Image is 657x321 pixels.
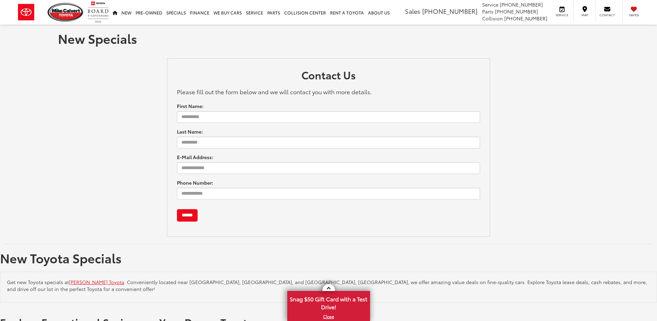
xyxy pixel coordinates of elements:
label: Last Name: [177,128,203,135]
a: [PERSON_NAME] Toyota [69,279,124,285]
h1: New Specials [58,31,599,45]
img: Mike Calvert Toyota [48,3,84,22]
span: Service [482,1,498,8]
span: Parts [482,8,494,15]
label: E-Mail Address: [177,154,213,160]
span: [PHONE_NUMBER] [495,8,538,15]
span: [PHONE_NUMBER] [500,1,543,8]
span: Map [577,13,592,17]
span: Contact [599,13,615,17]
span: [PHONE_NUMBER] [504,15,547,22]
span: Service [554,13,570,17]
p: Get new Toyota specials at . Conveniently located near [GEOGRAPHIC_DATA], [GEOGRAPHIC_DATA], and ... [7,279,650,292]
span: Collision [482,15,503,22]
h2: Contact Us [177,69,480,84]
span: Saved [626,13,641,17]
label: Phone Number: [177,179,213,186]
span: [PHONE_NUMBER] [422,7,477,16]
span: Snag $50 Gift Card with a Test Drive! [288,292,369,313]
span: Sales [405,7,420,16]
p: Please fill out the form below and we will contact you with more details. [177,87,480,96]
label: First Name: [177,103,203,109]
